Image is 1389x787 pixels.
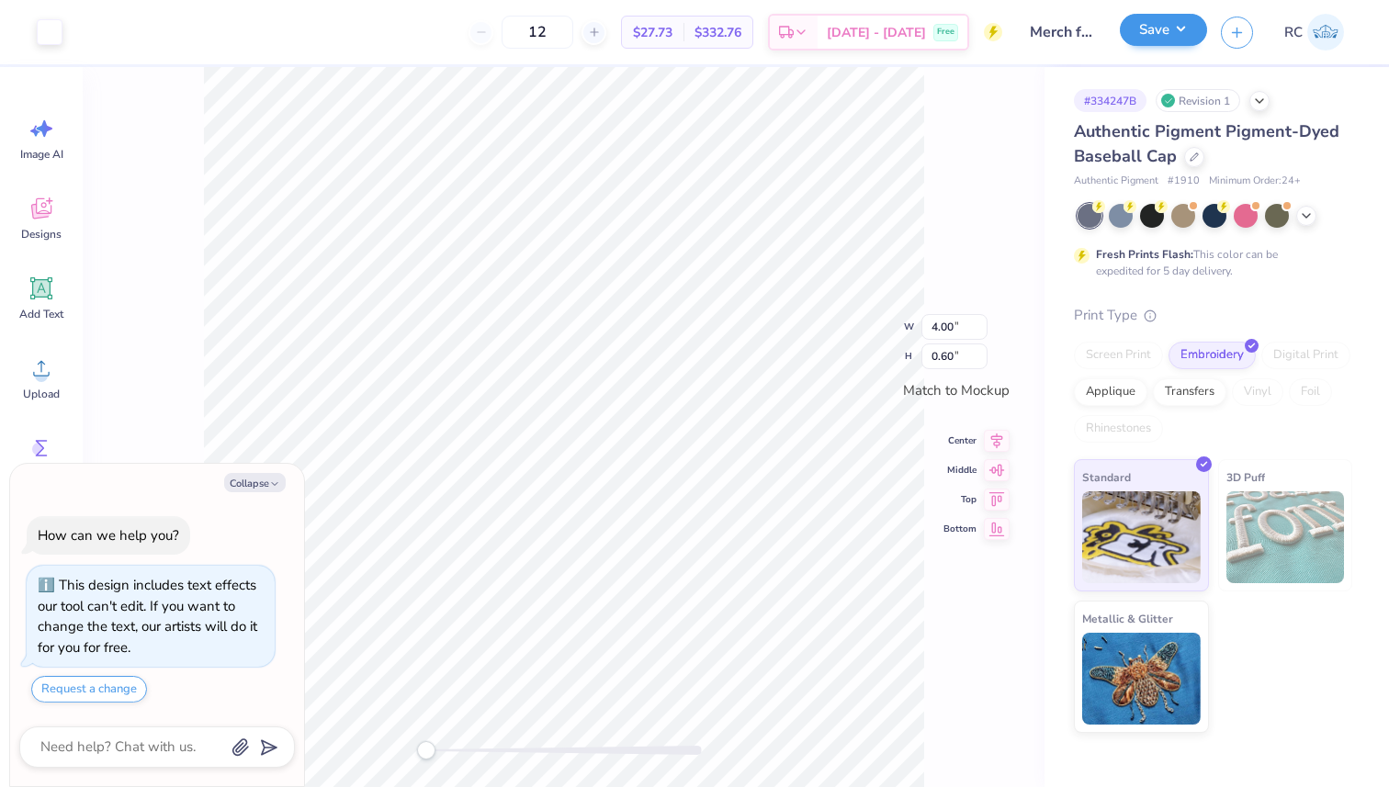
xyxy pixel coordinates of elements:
span: Add Text [19,307,63,321]
div: Digital Print [1261,342,1350,369]
div: Applique [1074,378,1147,406]
span: Minimum Order: 24 + [1209,174,1301,189]
strong: Fresh Prints Flash: [1096,247,1193,262]
span: [DATE] - [DATE] [827,23,926,42]
span: Upload [23,387,60,401]
img: Standard [1082,491,1201,583]
span: Top [943,492,977,507]
button: Collapse [224,473,286,492]
input: – – [502,16,573,49]
div: Vinyl [1232,378,1283,406]
div: Print Type [1074,305,1352,326]
span: Designs [21,227,62,242]
div: # 334247B [1074,89,1146,112]
div: Embroidery [1169,342,1256,369]
span: Image AI [20,147,63,162]
div: Revision 1 [1156,89,1240,112]
span: # 1910 [1168,174,1200,189]
input: Untitled Design [1016,14,1106,51]
span: Center [943,433,977,448]
span: Authentic Pigment Pigment-Dyed Baseball Cap [1074,120,1339,167]
div: Screen Print [1074,342,1163,369]
span: 3D Puff [1226,467,1265,487]
img: Rohan Chaurasia [1307,14,1344,51]
span: Metallic & Glitter [1082,609,1173,628]
span: $27.73 [633,23,672,42]
span: Standard [1082,467,1131,487]
span: Authentic Pigment [1074,174,1158,189]
div: This design includes text effects our tool can't edit. If you want to change the text, our artist... [38,576,257,657]
div: Transfers [1153,378,1226,406]
span: $332.76 [694,23,741,42]
span: Middle [943,463,977,478]
span: Free [937,26,954,39]
div: Rhinestones [1074,415,1163,443]
span: RC [1284,22,1303,43]
a: RC [1276,14,1352,51]
img: Metallic & Glitter [1082,633,1201,725]
button: Request a change [31,676,147,703]
div: How can we help you? [38,526,179,545]
span: Bottom [943,522,977,536]
div: This color can be expedited for 5 day delivery. [1096,246,1322,279]
div: Foil [1289,378,1332,406]
button: Save [1120,14,1207,46]
img: 3D Puff [1226,491,1345,583]
div: Accessibility label [417,741,435,759]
